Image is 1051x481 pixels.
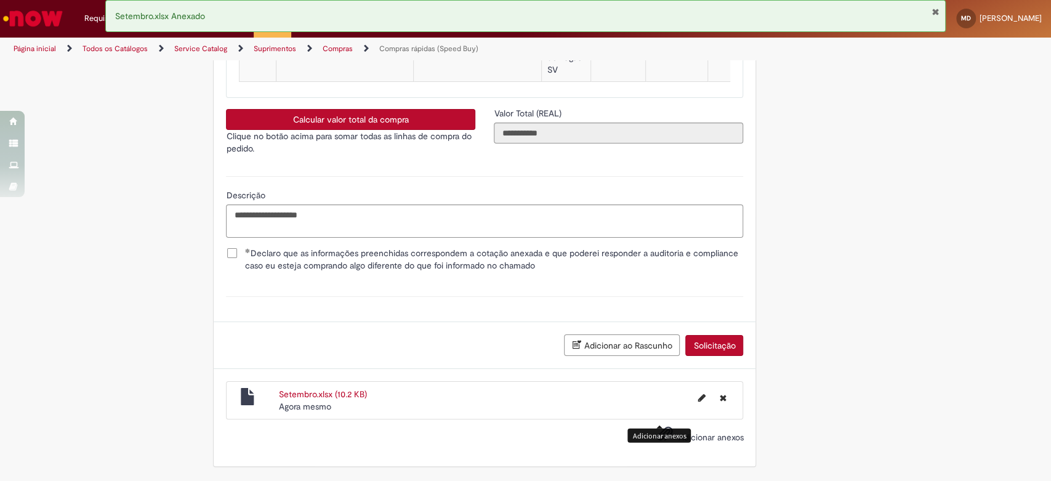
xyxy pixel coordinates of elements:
[494,123,743,143] input: Valor Total (REAL)
[115,10,205,22] span: Setembro.xlsx Anexado
[226,190,267,201] span: Descrição
[226,109,475,130] button: Calcular valor total da compra
[14,44,56,54] a: Página inicial
[279,389,367,400] a: Setembro.xlsx (10.2 KB)
[226,130,475,155] p: Clique no botão acima para somar todas as linhas de compra do pedido.
[174,44,227,54] a: Service Catalog
[627,429,691,443] div: Adicionar anexos
[84,12,127,25] span: Requisições
[279,401,331,412] span: Agora mesmo
[244,248,250,253] span: Obrigatório Preenchido
[931,7,939,17] button: Fechar Notificação
[244,247,743,272] span: Declaro que as informações preenchidas correspondem a cotação anexada e que poderei responder a a...
[678,432,743,443] span: Adicionar anexos
[494,107,563,119] label: Somente leitura - Valor Total (REAL)
[494,108,563,119] span: Somente leitura - Valor Total (REAL)
[685,335,743,356] button: Solicitação
[1,6,65,31] img: ServiceNow
[690,388,712,408] button: Editar nome de arquivo Setembro.xlsx
[226,204,743,238] textarea: Descrição
[83,44,148,54] a: Todos os Catálogos
[653,422,675,451] button: Adicionar anexos
[9,38,691,60] ul: Trilhas de página
[279,401,331,412] time: 30/09/2025 10:35:05
[254,44,296,54] a: Suprimentos
[379,44,478,54] a: Compras rápidas (Speed Buy)
[712,388,733,408] button: Excluir Setembro.xlsx
[323,44,353,54] a: Compras
[980,13,1042,23] span: [PERSON_NAME]
[564,334,680,356] button: Adicionar ao Rascunho
[961,14,971,22] span: MD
